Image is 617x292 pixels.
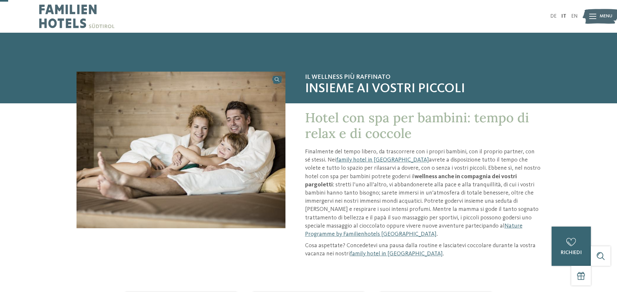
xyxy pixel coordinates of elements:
[305,174,517,188] strong: wellness anche in compagnia dei vostri pargoletti
[305,73,541,81] span: Il wellness più raffinato
[561,14,566,19] a: IT
[561,250,582,255] span: richiedi
[305,223,523,237] a: Nature Programme by Familienhotels [GEOGRAPHIC_DATA]
[305,109,529,142] span: Hotel con spa per bambini: tempo di relax e di coccole
[305,81,541,97] span: insieme ai vostri piccoli
[305,148,541,238] p: Finalmente del tempo libero, da trascorrere con i propri bambini, con il proprio partner, con sé ...
[77,72,285,228] img: Hotel con spa per bambini: è tempo di coccole!
[552,227,591,266] a: richiedi
[336,157,429,163] a: family hotel in [GEOGRAPHIC_DATA]
[550,14,557,19] a: DE
[571,14,578,19] a: EN
[305,242,541,258] p: Cosa aspettate? Concedetevi una pausa dalla routine e lasciatevi coccolare durante la vostra vaca...
[600,13,612,20] span: Menu
[350,251,443,257] a: family hotel in [GEOGRAPHIC_DATA]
